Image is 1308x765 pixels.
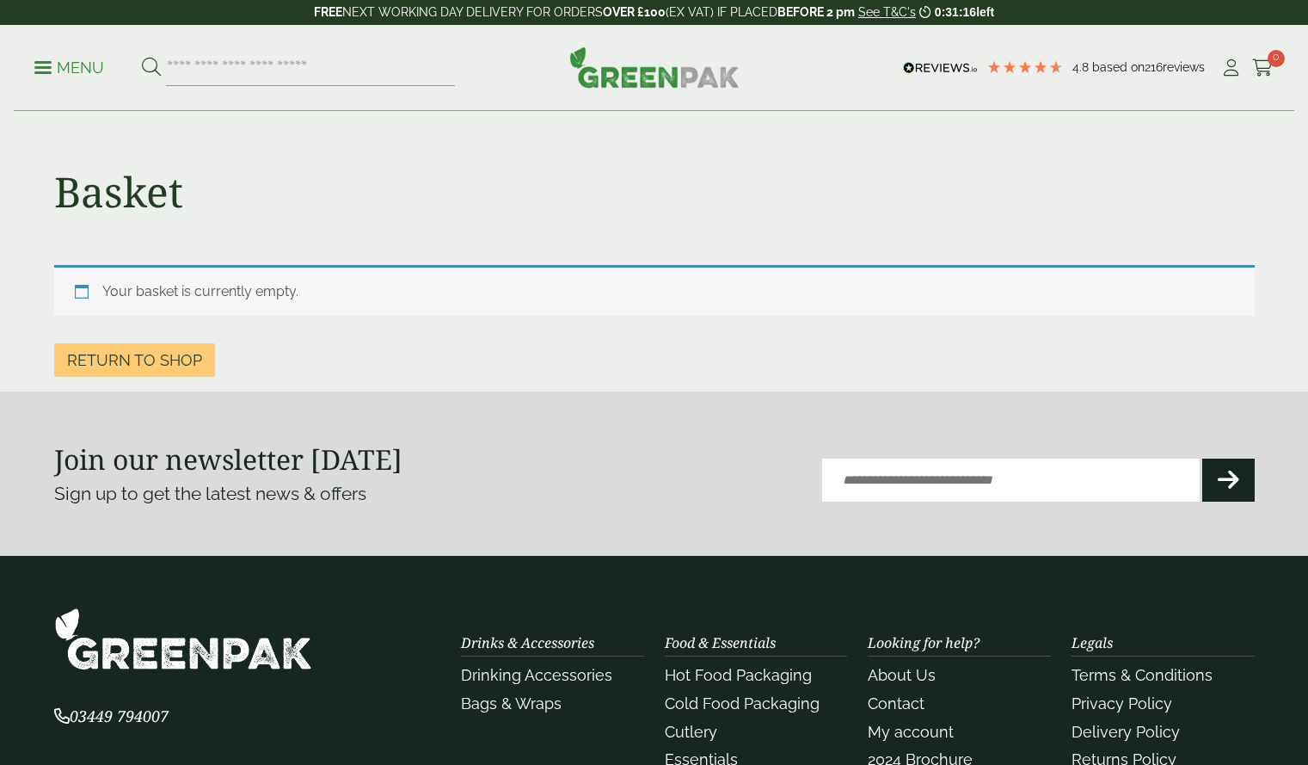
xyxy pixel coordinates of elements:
[1072,694,1172,713] a: Privacy Policy
[868,694,924,713] a: Contact
[858,5,916,19] a: See T&C's
[1072,666,1213,684] a: Terms & Conditions
[1163,60,1205,74] span: reviews
[569,46,740,88] img: GreenPak Supplies
[665,666,812,684] a: Hot Food Packaging
[54,343,215,377] a: Return to shop
[461,694,562,713] a: Bags & Wraps
[1072,60,1092,74] span: 4.8
[54,706,169,726] span: 03449 794007
[1220,59,1242,77] i: My Account
[976,5,994,19] span: left
[777,5,855,19] strong: BEFORE 2 pm
[1252,59,1274,77] i: Cart
[1145,60,1163,74] span: 216
[54,480,594,508] p: Sign up to get the latest news & offers
[868,666,936,684] a: About Us
[34,58,104,75] a: Menu
[1092,60,1145,74] span: Based on
[314,5,342,19] strong: FREE
[1252,55,1274,81] a: 0
[986,59,1064,75] div: 4.79 Stars
[935,5,976,19] span: 0:31:16
[1072,723,1180,741] a: Delivery Policy
[54,265,1255,316] div: Your basket is currently empty.
[54,608,312,670] img: GreenPak Supplies
[903,62,978,74] img: REVIEWS.io
[34,58,104,78] p: Menu
[665,723,717,741] a: Cutlery
[54,709,169,725] a: 03449 794007
[54,441,402,478] strong: Join our newsletter [DATE]
[603,5,666,19] strong: OVER £100
[461,666,612,684] a: Drinking Accessories
[54,167,183,217] h1: Basket
[665,694,820,713] a: Cold Food Packaging
[868,723,954,741] a: My account
[1268,50,1285,67] span: 0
